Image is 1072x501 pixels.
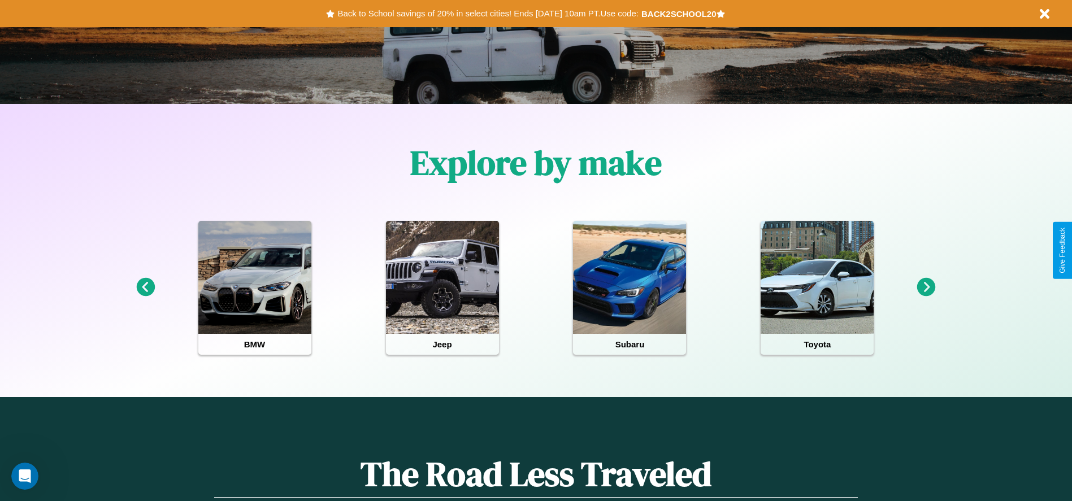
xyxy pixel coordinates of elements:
[214,451,857,498] h1: The Road Less Traveled
[573,334,686,355] h4: Subaru
[11,463,38,490] iframe: Intercom live chat
[410,140,662,186] h1: Explore by make
[335,6,641,21] button: Back to School savings of 20% in select cities! Ends [DATE] 10am PT.Use code:
[761,334,874,355] h4: Toyota
[641,9,717,19] b: BACK2SCHOOL20
[1058,228,1066,273] div: Give Feedback
[386,334,499,355] h4: Jeep
[198,334,311,355] h4: BMW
